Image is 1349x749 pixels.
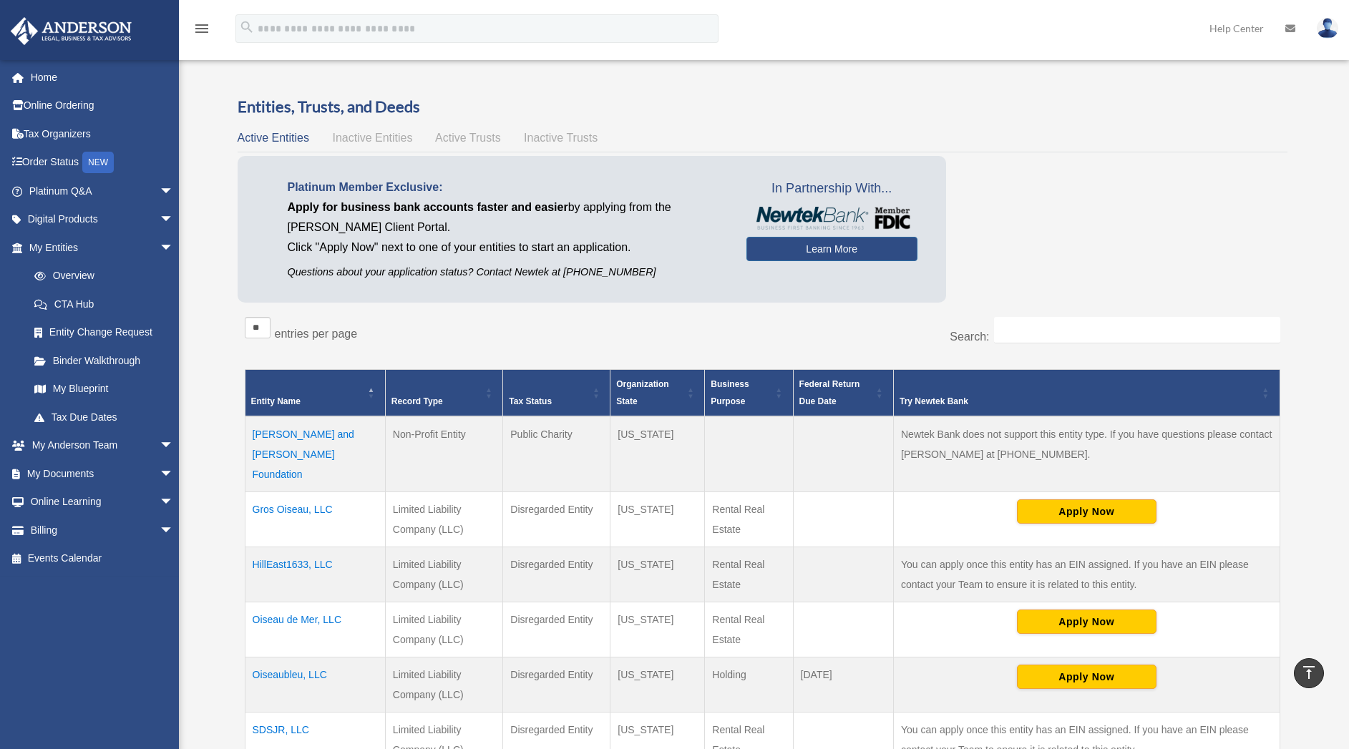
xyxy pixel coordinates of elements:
[1017,610,1156,634] button: Apply Now
[275,328,358,340] label: entries per page
[610,602,705,657] td: [US_STATE]
[705,492,793,547] td: Rental Real Estate
[711,379,749,406] span: Business Purpose
[385,602,502,657] td: Limited Liability Company (LLC)
[1317,18,1338,39] img: User Pic
[238,96,1287,118] h3: Entities, Trusts, and Deeds
[288,177,725,197] p: Platinum Member Exclusive:
[288,263,725,281] p: Questions about your application status? Contact Newtek at [PHONE_NUMBER]
[391,396,443,406] span: Record Type
[610,416,705,492] td: [US_STATE]
[705,657,793,713] td: Holding
[10,205,195,234] a: Digital Productsarrow_drop_down
[746,237,917,261] a: Learn More
[705,370,793,417] th: Business Purpose: Activate to sort
[10,177,195,205] a: Platinum Q&Aarrow_drop_down
[503,370,610,417] th: Tax Status: Activate to sort
[160,459,188,489] span: arrow_drop_down
[245,657,385,713] td: Oiseaubleu, LLC
[288,238,725,258] p: Click "Apply Now" next to one of your entities to start an application.
[10,148,195,177] a: Order StatusNEW
[239,19,255,35] i: search
[160,205,188,235] span: arrow_drop_down
[385,657,502,713] td: Limited Liability Company (LLC)
[385,370,502,417] th: Record Type: Activate to sort
[193,25,210,37] a: menu
[950,331,989,343] label: Search:
[10,459,195,488] a: My Documentsarrow_drop_down
[193,20,210,37] i: menu
[705,602,793,657] td: Rental Real Estate
[754,207,910,230] img: NewtekBankLogoSM.png
[10,92,195,120] a: Online Ordering
[6,17,136,45] img: Anderson Advisors Platinum Portal
[894,416,1280,492] td: Newtek Bank does not support this entity type. If you have questions please contact [PERSON_NAME]...
[900,393,1258,410] div: Try Newtek Bank
[20,318,188,347] a: Entity Change Request
[1017,499,1156,524] button: Apply Now
[245,370,385,417] th: Entity Name: Activate to invert sorting
[509,396,552,406] span: Tax Status
[332,132,412,144] span: Inactive Entities
[82,152,114,173] div: NEW
[610,370,705,417] th: Organization State: Activate to sort
[10,63,195,92] a: Home
[20,290,188,318] a: CTA Hub
[288,201,568,213] span: Apply for business bank accounts faster and easier
[245,416,385,492] td: [PERSON_NAME] and [PERSON_NAME] Foundation
[160,233,188,263] span: arrow_drop_down
[385,547,502,602] td: Limited Liability Company (LLC)
[10,233,188,262] a: My Entitiesarrow_drop_down
[503,657,610,713] td: Disregarded Entity
[251,396,301,406] span: Entity Name
[746,177,917,200] span: In Partnership With...
[610,547,705,602] td: [US_STATE]
[245,547,385,602] td: HillEast1633, LLC
[503,416,610,492] td: Public Charity
[160,431,188,461] span: arrow_drop_down
[799,379,860,406] span: Federal Return Due Date
[288,197,725,238] p: by applying from the [PERSON_NAME] Client Portal.
[524,132,598,144] span: Inactive Trusts
[10,431,195,460] a: My Anderson Teamarrow_drop_down
[20,262,181,290] a: Overview
[245,492,385,547] td: Gros Oiseau, LLC
[10,544,195,573] a: Events Calendar
[20,403,188,431] a: Tax Due Dates
[610,657,705,713] td: [US_STATE]
[435,132,501,144] span: Active Trusts
[160,516,188,545] span: arrow_drop_down
[20,375,188,403] a: My Blueprint
[20,346,188,375] a: Binder Walkthrough
[705,547,793,602] td: Rental Real Estate
[238,132,309,144] span: Active Entities
[160,488,188,517] span: arrow_drop_down
[503,547,610,602] td: Disregarded Entity
[793,370,893,417] th: Federal Return Due Date: Activate to sort
[1017,665,1156,689] button: Apply Now
[385,416,502,492] td: Non-Profit Entity
[503,492,610,547] td: Disregarded Entity
[894,547,1280,602] td: You can apply once this entity has an EIN assigned. If you have an EIN please contact your Team t...
[10,488,195,517] a: Online Learningarrow_drop_down
[160,177,188,206] span: arrow_drop_down
[793,657,893,713] td: [DATE]
[10,119,195,148] a: Tax Organizers
[10,516,195,544] a: Billingarrow_drop_down
[1294,658,1324,688] a: vertical_align_top
[616,379,668,406] span: Organization State
[503,602,610,657] td: Disregarded Entity
[610,492,705,547] td: [US_STATE]
[245,602,385,657] td: Oiseau de Mer, LLC
[1300,664,1318,681] i: vertical_align_top
[385,492,502,547] td: Limited Liability Company (LLC)
[894,370,1280,417] th: Try Newtek Bank : Activate to sort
